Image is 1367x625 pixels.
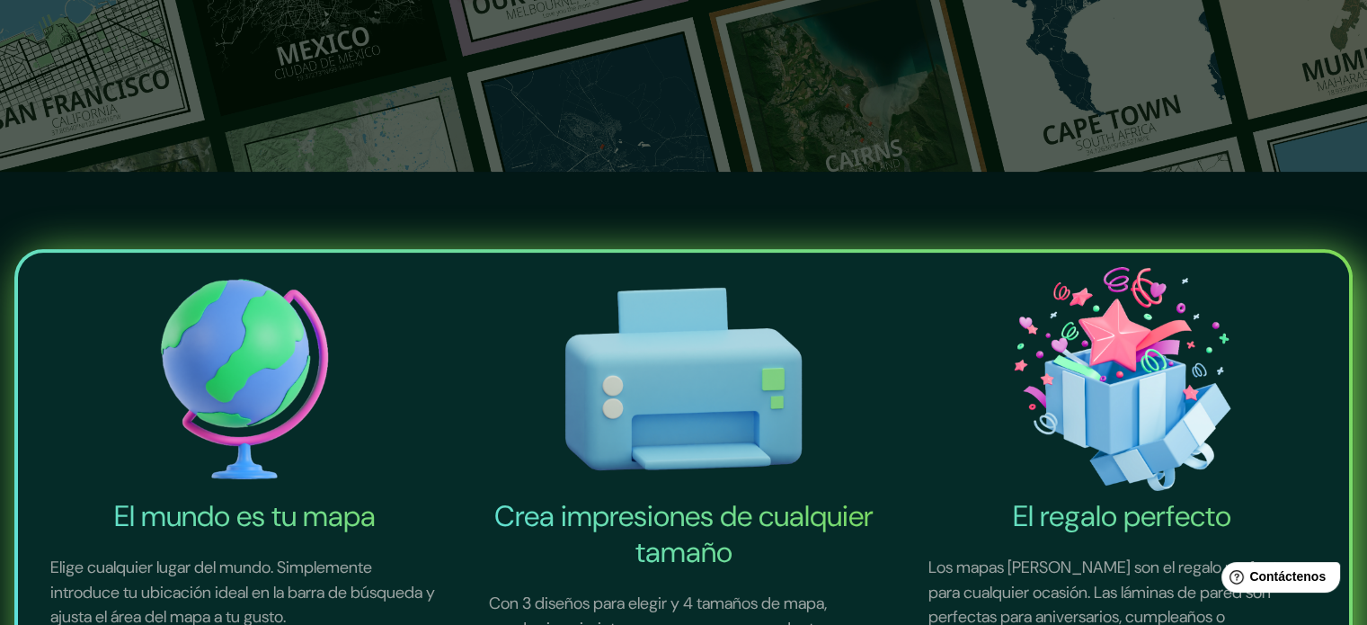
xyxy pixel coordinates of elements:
[29,260,460,499] img: El mundo es tu icono de mapa
[114,497,376,535] font: El mundo es tu mapa
[493,497,873,571] font: Crea impresiones de cualquier tamaño
[1207,555,1347,605] iframe: Lanzador de widgets de ayuda
[467,260,899,499] img: Crea impresiones de cualquier tamaño-icono
[907,260,1338,499] img: El icono del regalo perfecto
[1013,497,1231,535] font: El regalo perfecto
